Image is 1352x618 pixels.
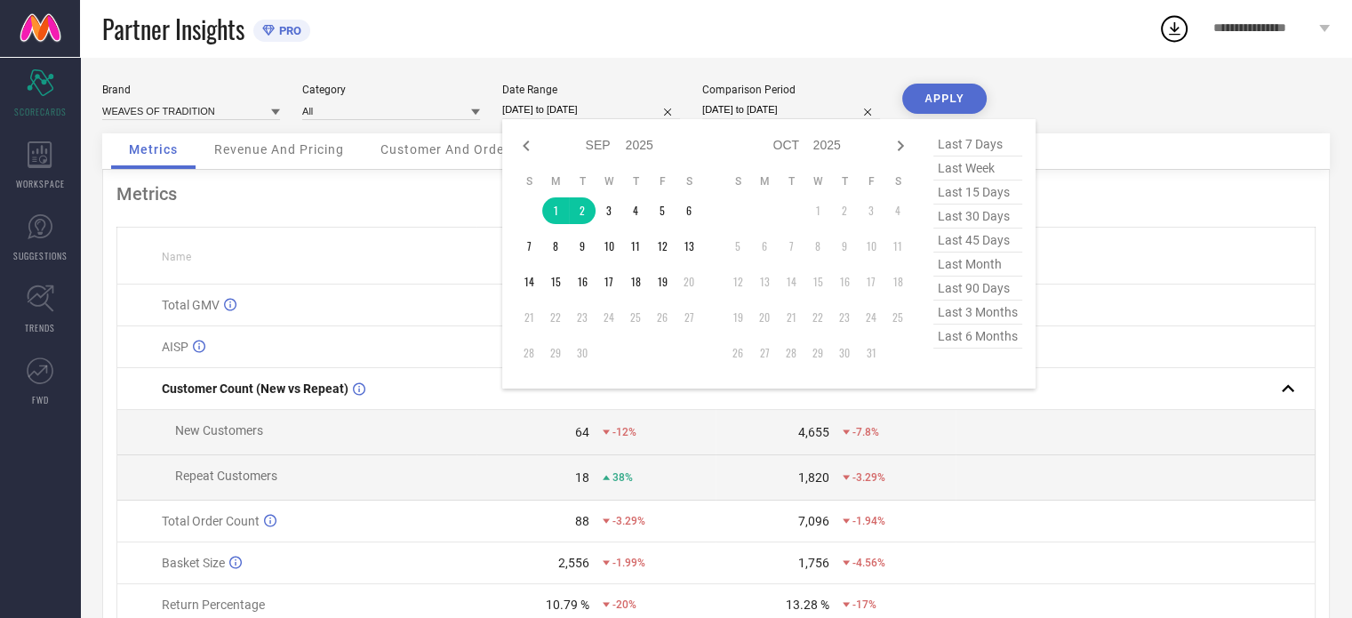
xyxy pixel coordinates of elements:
[612,598,636,611] span: -20%
[569,174,596,189] th: Tuesday
[502,100,680,119] input: Select date range
[933,277,1022,301] span: last 90 days
[724,233,751,260] td: Sun Oct 05 2025
[902,84,987,114] button: APPLY
[852,557,885,569] span: -4.56%
[858,304,884,331] td: Fri Oct 24 2025
[649,197,676,224] td: Fri Sep 05 2025
[622,174,649,189] th: Thursday
[162,514,260,528] span: Total Order Count
[32,393,49,406] span: FWD
[546,598,589,612] div: 10.79 %
[933,205,1022,229] span: last 30 days
[575,514,589,528] div: 88
[542,174,569,189] th: Monday
[884,197,911,224] td: Sat Oct 04 2025
[804,197,831,224] td: Wed Oct 01 2025
[596,269,622,295] td: Wed Sep 17 2025
[649,269,676,295] td: Fri Sep 19 2025
[778,269,804,295] td: Tue Oct 14 2025
[798,514,829,528] div: 7,096
[831,304,858,331] td: Thu Oct 23 2025
[516,135,537,157] div: Previous month
[804,269,831,295] td: Wed Oct 15 2025
[933,301,1022,325] span: last 3 months
[778,304,804,331] td: Tue Oct 21 2025
[502,84,680,96] div: Date Range
[724,174,751,189] th: Sunday
[542,197,569,224] td: Mon Sep 01 2025
[858,197,884,224] td: Fri Oct 03 2025
[831,174,858,189] th: Thursday
[858,174,884,189] th: Friday
[831,340,858,366] td: Thu Oct 30 2025
[162,340,188,354] span: AISP
[649,233,676,260] td: Fri Sep 12 2025
[542,304,569,331] td: Mon Sep 22 2025
[175,423,263,437] span: New Customers
[116,183,1316,205] div: Metrics
[1158,12,1190,44] div: Open download list
[162,251,191,263] span: Name
[516,233,542,260] td: Sun Sep 07 2025
[516,304,542,331] td: Sun Sep 21 2025
[275,24,301,37] span: PRO
[516,340,542,366] td: Sun Sep 28 2025
[558,556,589,570] div: 2,556
[622,197,649,224] td: Thu Sep 04 2025
[162,298,220,312] span: Total GMV
[162,381,348,396] span: Customer Count (New vs Repeat)
[129,142,178,157] span: Metrics
[884,233,911,260] td: Sat Oct 11 2025
[596,233,622,260] td: Wed Sep 10 2025
[804,304,831,331] td: Wed Oct 22 2025
[702,100,880,119] input: Select comparison period
[649,304,676,331] td: Fri Sep 26 2025
[542,233,569,260] td: Mon Sep 08 2025
[575,425,589,439] div: 64
[804,174,831,189] th: Wednesday
[516,269,542,295] td: Sun Sep 14 2025
[569,269,596,295] td: Tue Sep 16 2025
[612,515,645,527] span: -3.29%
[933,229,1022,253] span: last 45 days
[751,269,778,295] td: Mon Oct 13 2025
[16,177,65,190] span: WORKSPACE
[162,598,265,612] span: Return Percentage
[852,515,885,527] span: -1.94%
[102,11,244,47] span: Partner Insights
[676,174,702,189] th: Saturday
[676,197,702,224] td: Sat Sep 06 2025
[858,233,884,260] td: Fri Oct 10 2025
[890,135,911,157] div: Next month
[858,269,884,295] td: Fri Oct 17 2025
[596,174,622,189] th: Wednesday
[884,174,911,189] th: Saturday
[622,233,649,260] td: Thu Sep 11 2025
[884,269,911,295] td: Sat Oct 18 2025
[516,174,542,189] th: Sunday
[162,556,225,570] span: Basket Size
[13,249,68,262] span: SUGGESTIONS
[852,598,876,611] span: -17%
[778,174,804,189] th: Tuesday
[569,197,596,224] td: Tue Sep 02 2025
[214,142,344,157] span: Revenue And Pricing
[702,84,880,96] div: Comparison Period
[542,269,569,295] td: Mon Sep 15 2025
[612,557,645,569] span: -1.99%
[831,233,858,260] td: Thu Oct 09 2025
[676,269,702,295] td: Sat Sep 20 2025
[612,426,636,438] span: -12%
[751,174,778,189] th: Monday
[380,142,516,157] span: Customer And Orders
[622,269,649,295] td: Thu Sep 18 2025
[569,340,596,366] td: Tue Sep 30 2025
[724,304,751,331] td: Sun Oct 19 2025
[933,157,1022,181] span: last week
[649,174,676,189] th: Friday
[25,321,55,334] span: TRENDS
[933,253,1022,277] span: last month
[676,233,702,260] td: Sat Sep 13 2025
[778,340,804,366] td: Tue Oct 28 2025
